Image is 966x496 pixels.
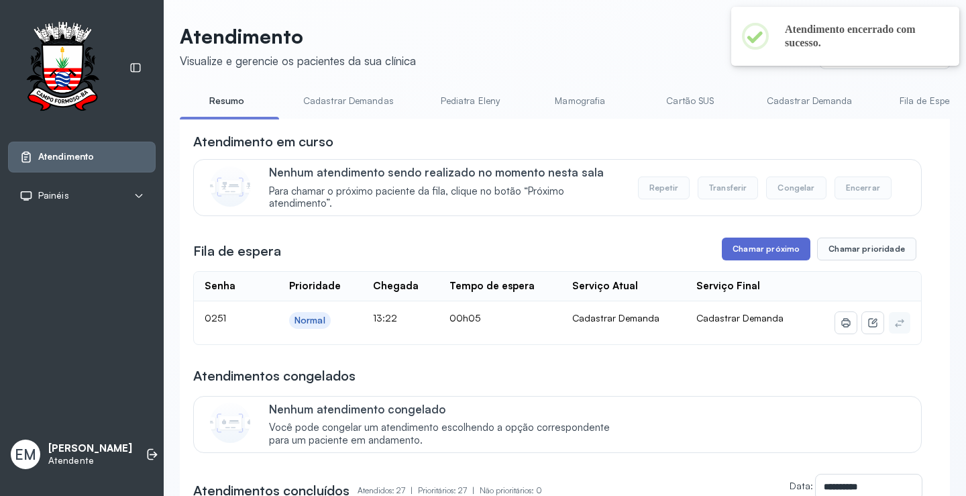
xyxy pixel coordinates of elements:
[193,132,333,151] h3: Atendimento em curso
[423,90,517,112] a: Pediatra Eleny
[205,280,235,293] div: Senha
[373,280,419,293] div: Chegada
[572,312,676,324] div: Cadastrar Demanda
[193,242,281,260] h3: Fila de espera
[753,90,866,112] a: Cadastrar Demanda
[373,312,397,324] span: 13:22
[210,166,250,207] img: Imagem de CalloutCard
[294,315,325,326] div: Normal
[289,280,341,293] div: Prioridade
[193,366,356,385] h3: Atendimentos congelados
[572,280,638,293] div: Serviço Atual
[180,90,274,112] a: Resumo
[269,165,624,179] p: Nenhum atendimento sendo realizado no momento nesta sala
[472,485,474,495] span: |
[449,312,480,324] span: 00h05
[180,54,416,68] div: Visualize e gerencie os pacientes da sua clínica
[817,238,916,260] button: Chamar prioridade
[48,442,132,455] p: [PERSON_NAME]
[722,238,810,260] button: Chamar próximo
[48,455,132,466] p: Atendente
[698,177,759,199] button: Transferir
[785,23,938,50] h2: Atendimento encerrado com sucesso.
[696,280,760,293] div: Serviço Final
[696,312,784,324] span: Cadastrar Demanda
[19,150,144,164] a: Atendimento
[205,312,226,324] span: 0251
[269,402,624,416] p: Nenhum atendimento congelado
[835,177,892,199] button: Encerrar
[290,90,407,112] a: Cadastrar Demandas
[38,190,69,201] span: Painéis
[643,90,737,112] a: Cartão SUS
[269,185,624,211] span: Para chamar o próximo paciente da fila, clique no botão “Próximo atendimento”.
[790,480,813,491] label: Data:
[14,21,111,115] img: Logotipo do estabelecimento
[766,177,826,199] button: Congelar
[38,151,94,162] span: Atendimento
[533,90,627,112] a: Mamografia
[269,421,624,447] span: Você pode congelar um atendimento escolhendo a opção correspondente para um paciente em andamento.
[449,280,535,293] div: Tempo de espera
[210,403,250,443] img: Imagem de CalloutCard
[180,24,416,48] p: Atendimento
[411,485,413,495] span: |
[638,177,690,199] button: Repetir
